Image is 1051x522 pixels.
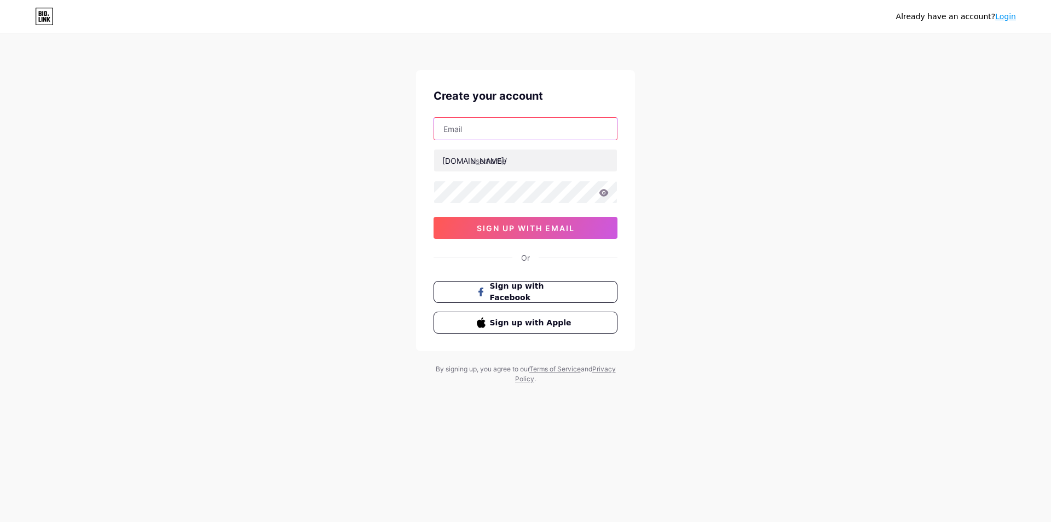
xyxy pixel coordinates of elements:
span: Sign up with Apple [490,317,575,329]
div: [DOMAIN_NAME]/ [442,155,507,167]
div: Or [521,252,530,263]
input: Email [434,118,617,140]
span: Sign up with Facebook [490,280,575,303]
span: sign up with email [477,223,575,233]
a: Login [995,12,1016,21]
input: username [434,150,617,171]
button: Sign up with Apple [434,312,617,334]
button: sign up with email [434,217,617,239]
div: Already have an account? [896,11,1016,22]
div: Create your account [434,88,617,104]
button: Sign up with Facebook [434,281,617,303]
div: By signing up, you agree to our and . [432,364,619,384]
a: Terms of Service [529,365,581,373]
